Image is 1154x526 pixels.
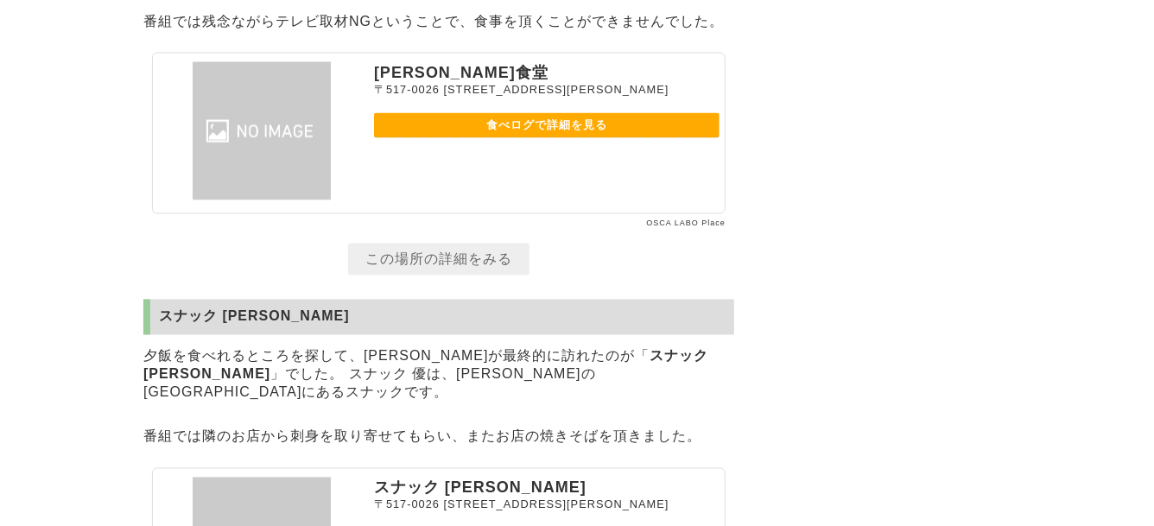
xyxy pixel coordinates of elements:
[374,478,720,498] p: スナック [PERSON_NAME]
[374,62,720,83] p: [PERSON_NAME]食堂
[143,9,734,35] p: 番組では残念ながらテレビ取材NGということで、食事を頂くことができませんでした。
[374,113,720,138] a: 食べログで詳細を見る
[143,300,734,335] h2: スナック [PERSON_NAME]
[646,219,726,228] a: OSCA LABO Place
[143,344,734,407] p: 夕飯を食べれるところを探して、[PERSON_NAME]が最終的に訪れたのが「 」でした。 スナック 優は、[PERSON_NAME]の[GEOGRAPHIC_DATA]にあるスナックです。
[374,498,440,511] span: 〒517-0026
[158,62,365,200] img: 西村食堂
[444,83,669,96] span: [STREET_ADDRESS][PERSON_NAME]
[348,244,529,276] a: この場所の詳細をみる
[143,424,734,451] p: 番組では隣のお店から刺身を取り寄せてもらい、またお店の焼きそばを頂きました。
[143,349,709,382] strong: スナック [PERSON_NAME]
[444,498,669,511] span: [STREET_ADDRESS][PERSON_NAME]
[374,83,440,96] span: 〒517-0026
